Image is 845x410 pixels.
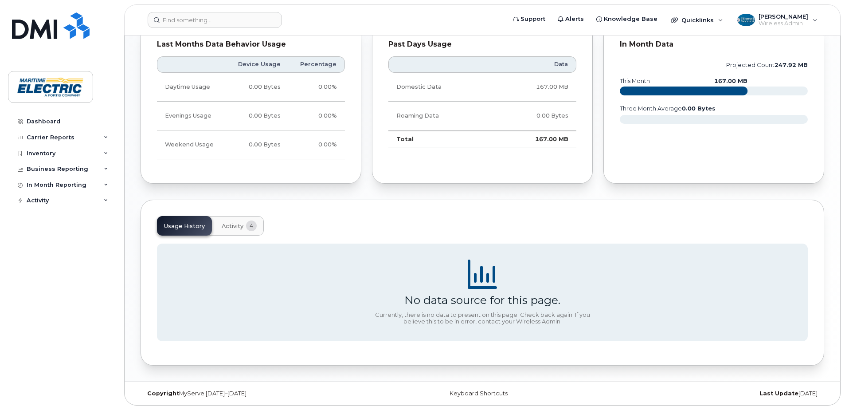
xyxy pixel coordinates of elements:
[148,12,282,28] input: Find something...
[493,102,576,130] td: 0.00 Bytes
[157,130,345,159] tr: Friday from 6:00pm to Monday 8:00am
[388,73,493,102] td: Domestic Data
[507,10,552,28] a: Support
[157,102,345,130] tr: Weekdays from 6:00pm to 8:00am
[289,130,345,159] td: 0.00%
[493,56,576,72] th: Data
[493,73,576,102] td: 167.00 MB
[714,78,747,84] text: 167.00 MB
[289,102,345,130] td: 0.00%
[552,10,590,28] a: Alerts
[289,73,345,102] td: 0.00%
[775,62,808,68] tspan: 247.92 MB
[289,56,345,72] th: Percentage
[372,311,593,325] div: Currently, there is no data to present on this page. Check back again. If you believe this to be ...
[737,14,755,26] img: User avatar
[157,130,226,159] td: Weekend Usage
[388,130,493,147] td: Total
[590,10,664,28] a: Knowledge Base
[596,390,824,397] div: [DATE]
[226,102,289,130] td: 0.00 Bytes
[226,130,289,159] td: 0.00 Bytes
[226,73,289,102] td: 0.00 Bytes
[681,16,714,24] span: Quicklinks
[759,13,808,20] span: [PERSON_NAME]
[493,130,576,147] td: 167.00 MB
[226,56,289,72] th: Device Usage
[388,40,576,49] div: Past Days Usage
[726,62,808,68] text: projected count
[619,105,716,112] text: three month average
[404,293,560,307] div: No data source for this page.
[157,73,226,102] td: Daytime Usage
[388,102,493,130] td: Roaming Data
[157,40,345,49] div: Last Months Data Behavior Usage
[619,78,650,84] text: this month
[759,20,808,27] span: Wireless Admin
[731,11,824,29] div: Patrick Kennific
[759,390,798,397] strong: Last Update
[682,105,716,112] tspan: 0.00 Bytes
[157,102,226,130] td: Evenings Usage
[620,40,808,49] div: In Month Data
[737,11,755,29] div: User avatar
[246,221,257,231] span: 4
[665,11,729,29] div: Quicklinks
[147,390,179,397] strong: Copyright
[141,390,368,397] div: MyServe [DATE]–[DATE]
[604,15,657,24] span: Knowledge Base
[520,15,545,24] span: Support
[450,390,508,397] a: Keyboard Shortcuts
[222,223,243,230] span: Activity
[565,15,584,24] span: Alerts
